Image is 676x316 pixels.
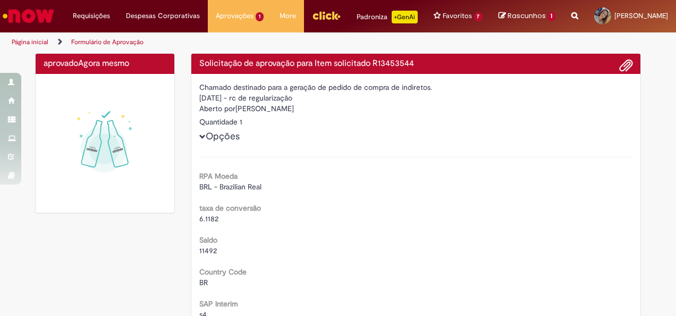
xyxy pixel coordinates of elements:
span: Favoritos [443,11,472,21]
div: Padroniza [357,11,418,23]
span: Agora mesmo [78,58,129,69]
time: 28/08/2025 07:37:30 [78,58,129,69]
span: Aprovações [216,11,253,21]
span: [PERSON_NAME] [614,11,668,20]
b: taxa de conversão [199,203,261,213]
span: Rascunhos [508,11,546,21]
b: RPA Moeda [199,171,238,181]
div: Chamado destinado para a geração de pedido de compra de indiretos. [199,82,633,93]
b: SAP Interim [199,299,238,309]
ul: Trilhas de página [8,32,443,52]
span: 1 [256,12,264,21]
img: ServiceNow [1,5,56,27]
span: Despesas Corporativas [126,11,200,21]
span: More [280,11,296,21]
a: Rascunhos [498,11,555,21]
span: 6.1182 [199,214,218,223]
div: Quantidade 1 [199,117,633,127]
div: [DATE] - rc de regularização [199,93,633,103]
span: 7 [474,12,483,21]
h4: aprovado [44,59,166,69]
span: BR [199,278,208,287]
span: Requisições [73,11,110,21]
img: sucesso_1.gif [44,82,166,205]
span: 11492 [199,246,217,255]
img: click_logo_yellow_360x200.png [312,7,341,23]
div: [PERSON_NAME] [199,103,633,117]
span: 1 [547,12,555,21]
h4: Solicitação de aprovação para Item solicitado R13453544 [199,59,633,69]
p: +GenAi [392,11,418,23]
span: BRL - Brazilian Real [199,182,261,192]
a: Página inicial [12,38,48,46]
b: Country Code [199,267,247,277]
a: Formulário de Aprovação [71,38,143,46]
b: Saldo [199,235,217,245]
label: Aberto por [199,103,235,114]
